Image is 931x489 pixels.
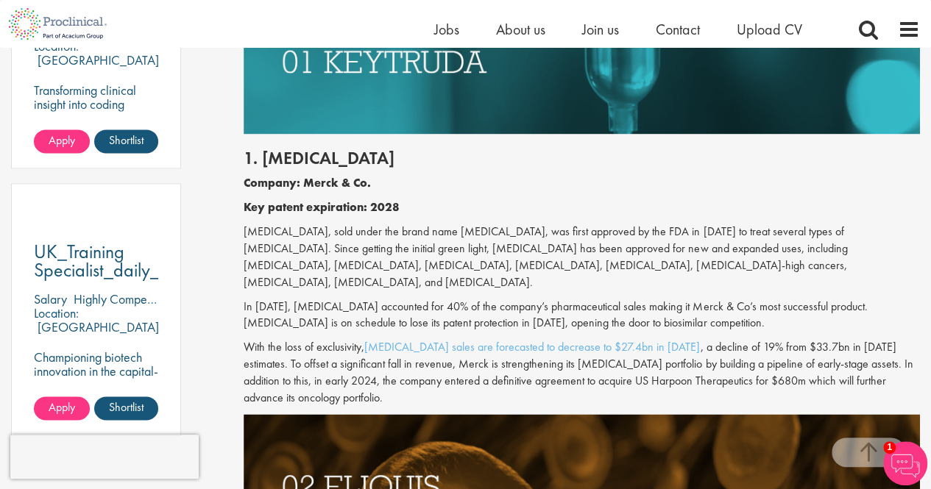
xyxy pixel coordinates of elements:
span: Apply [49,399,75,415]
b: Company: Merck & Co. [244,175,371,190]
a: About us [496,20,545,39]
a: Upload CV [737,20,802,39]
p: Highly Competitive [74,290,171,307]
a: Contact [656,20,700,39]
a: [MEDICAL_DATA] sales are forecasted to decrease to $27.4bn in [DATE] [364,339,700,354]
a: UK_Training Specialist_daily_CO [34,243,158,279]
h2: 1. [MEDICAL_DATA] [244,149,920,168]
a: Shortlist [94,129,158,153]
a: Join us [582,20,619,39]
a: Shortlist [94,396,158,420]
a: Jobs [434,20,459,39]
a: Apply [34,396,90,420]
p: [GEOGRAPHIC_DATA], [GEOGRAPHIC_DATA] [34,51,163,82]
span: Location: [34,304,79,321]
b: Key patent expiration: 2028 [244,199,400,215]
a: Apply [34,129,90,153]
span: UK_Training Specialist_daily_CO [34,239,188,282]
p: [MEDICAL_DATA], sold under the brand name [MEDICAL_DATA], was first approved by the FDA in [DATE]... [244,224,920,290]
p: With the loss of exclusivity, , a decline of 19% from $33.7bn in [DATE] estimates. To offset a si... [244,339,920,406]
span: 1 [883,441,896,454]
span: Apply [49,132,75,148]
iframe: reCAPTCHA [10,435,199,479]
p: Transforming clinical insight into coding precision-driving compliance and clarity in healthcare ... [34,83,158,153]
p: [GEOGRAPHIC_DATA], [GEOGRAPHIC_DATA] [34,318,163,349]
img: Chatbot [883,441,927,485]
span: Salary [34,290,67,307]
p: In [DATE], [MEDICAL_DATA] accounted for 40% of the company’s pharmaceutical sales making it Merck... [244,299,920,332]
p: Championing biotech innovation in the capital-where strategic account management meets scientific... [34,350,158,448]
